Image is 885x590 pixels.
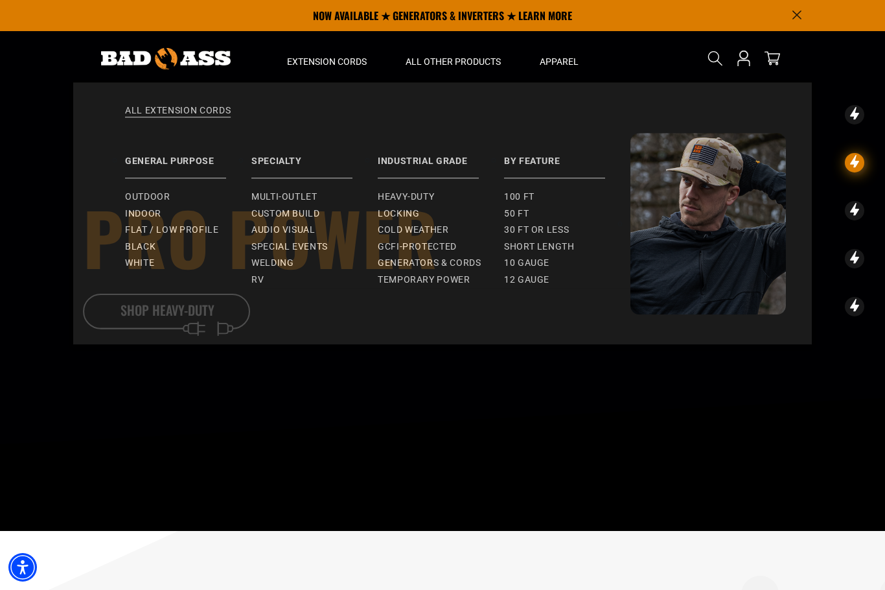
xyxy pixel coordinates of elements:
div: Accessibility Menu [8,553,37,582]
span: Heavy-Duty [378,195,434,206]
span: White [125,261,154,272]
a: Custom Build [251,209,378,226]
img: Bad Ass Extension Cords [630,136,786,318]
a: Flat / Low Profile [125,225,251,242]
span: Audio Visual [251,228,316,239]
a: Temporary Power [378,275,504,292]
a: 50 ft [504,209,630,226]
span: Generators & Cords [378,261,481,272]
a: Cold Weather [378,225,504,242]
span: Short Length [504,244,575,256]
a: Industrial Grade [378,136,504,182]
summary: Search [705,48,726,69]
span: Custom Build [251,211,320,223]
a: General Purpose [125,136,251,182]
span: Cold Weather [378,228,449,239]
a: 10 gauge [504,258,630,275]
span: 30 ft or less [504,228,569,239]
a: RV [251,275,378,292]
a: Welding [251,258,378,275]
a: Audio Visual [251,225,378,242]
a: White [125,258,251,275]
a: Specialty [251,136,378,182]
a: 100 ft [504,192,630,209]
a: GCFI-Protected [378,242,504,259]
a: Indoor [125,209,251,226]
span: Welding [251,261,293,272]
a: 30 ft or less [504,225,630,242]
a: By Feature [504,136,630,182]
summary: All Other Products [386,31,520,86]
summary: Apparel [520,31,598,86]
span: Flat / Low Profile [125,228,219,239]
span: Temporary Power [378,277,470,289]
span: Black [125,244,155,256]
span: Indoor [125,211,161,223]
span: GCFI-Protected [378,244,457,256]
span: 100 ft [504,195,534,206]
span: Multi-Outlet [251,195,317,206]
span: Outdoor [125,195,170,206]
span: Extension Cords [287,56,367,67]
span: Special Events [251,244,328,256]
a: 12 gauge [504,275,630,292]
span: RV [251,277,264,289]
summary: Extension Cords [268,31,386,86]
span: 12 gauge [504,277,549,289]
a: Special Events [251,242,378,259]
a: Outdoor [125,192,251,209]
span: 10 gauge [504,261,549,272]
a: Locking [378,209,504,226]
span: Locking [378,211,419,223]
span: Apparel [540,56,579,67]
a: Heavy-Duty [378,192,504,209]
a: Short Length [504,242,630,259]
a: Generators & Cords [378,258,504,275]
a: All Extension Cords [99,108,786,136]
a: Black [125,242,251,259]
a: Multi-Outlet [251,192,378,209]
span: 50 ft [504,211,529,223]
img: Bad Ass Extension Cords [101,48,231,69]
span: All Other Products [406,56,501,67]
